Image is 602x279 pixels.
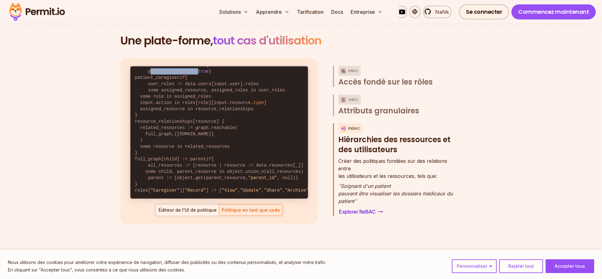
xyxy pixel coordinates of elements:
[348,66,358,76] p: RBAC
[423,6,451,18] a: NaNk
[354,198,356,204] span: "
[329,6,346,18] a: Docs
[248,175,277,180] span: "parent_id"
[338,66,455,87] button: RBACAccès fondé sur les rôles
[130,57,308,199] code: allow := allow { patient_caregiver = } patient_caregiver { user_roles := data.users[input.user].r...
[8,259,326,266] p: Nous utilisons des cookies pour améliorer votre expérience de navigation, diffuser des publicités...
[294,6,326,18] a: Tarification
[452,259,497,273] button: Customize
[338,157,455,172] span: Créer des politiques fondées sur des relations entre
[150,188,179,193] span: "Caregiver"
[6,1,68,23] img: Permit logo
[213,33,321,49] span: tout cas d'utilisation
[338,157,455,180] p: les utilisateurs et les ressources, tels que:
[285,188,309,193] span: "Archive"
[253,6,292,18] button: Apprendre
[459,4,509,19] a: Se connecter
[511,4,596,19] a: Commencez maintenant
[338,183,341,189] span: "
[206,157,211,162] span: if
[198,69,209,74] span: true
[338,207,383,216] a: Explorer ReBAC
[338,77,433,87] span: Accès fondé sur les rôles
[338,157,455,216] div: ReBACHiérarchies des ressources et des utilisateurs
[338,182,455,205] p: Soignant d'un patient peuvent être visualiser les dossiers médicaux du patient
[264,188,283,193] span: "Share"
[156,204,219,216] button: Éditeur de l'UI de politique
[338,106,419,116] span: Attributs granulaires
[8,266,326,274] p: En cliquant sur "Accepter tous", vous consentez à ce que nous utilisions des cookies.
[180,75,185,80] span: if
[253,100,264,105] span: type
[240,188,261,193] span: "Update"
[158,207,217,213] div: Éditeur de l'UI de politique
[222,188,237,193] span: "View"
[217,6,251,18] button: Solutions
[185,188,206,193] span: "Record"
[120,34,482,47] h2: Une plate-forme,
[348,95,358,105] p: ABAC
[546,259,594,273] button: Accept All
[499,259,543,273] button: Reject All
[348,6,385,18] button: Entreprise
[431,8,449,16] span: NaNk
[338,95,455,116] button: ABACAttributs granulaires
